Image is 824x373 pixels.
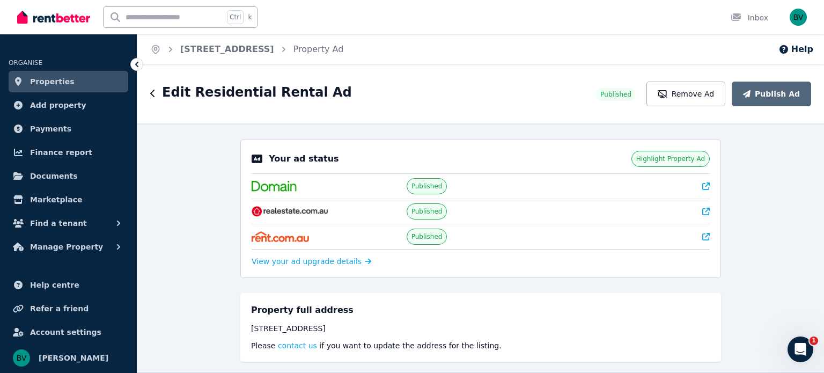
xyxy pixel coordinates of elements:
[810,337,818,345] span: 1
[251,323,710,334] div: [STREET_ADDRESS]
[137,34,356,64] nav: Breadcrumb
[278,340,317,351] button: contact us
[732,82,811,106] button: Publish Ad
[9,59,42,67] span: ORGANISE
[9,298,128,319] a: Refer a friend
[252,231,309,242] img: Rent.com.au
[731,12,768,23] div: Inbox
[411,207,443,216] span: Published
[9,142,128,163] a: Finance report
[30,279,79,291] span: Help centre
[9,236,128,258] button: Manage Property
[30,193,82,206] span: Marketplace
[17,9,90,25] img: RentBetter
[39,352,108,364] span: [PERSON_NAME]
[252,257,362,266] span: View your ad upgrade details
[788,337,813,362] iframe: Intercom live chat
[293,44,344,54] a: Property Ad
[9,94,128,116] a: Add property
[600,90,631,99] span: Published
[411,182,443,191] span: Published
[269,152,339,165] p: Your ad status
[30,326,101,339] span: Account settings
[251,304,354,317] h5: Property full address
[30,217,87,230] span: Find a tenant
[30,122,71,135] span: Payments
[252,206,328,217] img: RealEstate.com.au
[227,10,244,24] span: Ctrl
[30,146,92,159] span: Finance report
[30,75,75,88] span: Properties
[180,44,274,54] a: [STREET_ADDRESS]
[9,118,128,140] a: Payments
[30,99,86,112] span: Add property
[162,84,352,101] h1: Edit Residential Rental Ad
[9,213,128,234] button: Find a tenant
[30,302,89,315] span: Refer a friend
[636,155,705,163] span: Highlight Property Ad
[411,232,443,241] span: Published
[252,181,297,192] img: Domain.com.au
[9,321,128,343] a: Account settings
[9,165,128,187] a: Documents
[646,82,725,106] button: Remove Ad
[778,43,813,56] button: Help
[251,340,710,351] p: Please if you want to update the address for the listing.
[9,71,128,92] a: Properties
[9,189,128,210] a: Marketplace
[13,349,30,367] img: Benmon Mammen Varghese
[9,274,128,296] a: Help centre
[248,13,252,21] span: k
[790,9,807,26] img: Benmon Mammen Varghese
[30,170,78,182] span: Documents
[30,240,103,253] span: Manage Property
